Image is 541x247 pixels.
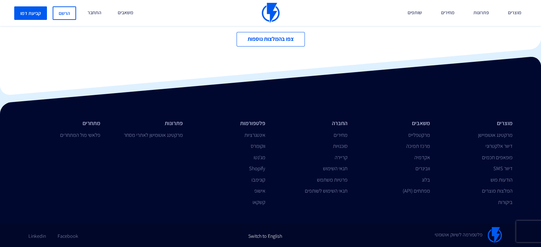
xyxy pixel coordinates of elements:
li: מוצרים [441,119,513,128]
a: מחירים [334,131,348,138]
a: מרקטינג אוטומישן לאתרי מסחר [124,131,183,138]
a: מפתחים (API) [403,187,430,194]
a: מרקטפלייס [408,131,430,138]
a: קביעת דמו [14,6,47,20]
a: דיוור אלקטרוני [486,143,513,149]
li: מתחרים [28,119,100,128]
a: ווקומרס [251,143,265,149]
a: אקדמיה [414,154,430,161]
li: משאבים [358,119,430,128]
a: סוכנויות [333,143,348,149]
a: בלוג [422,176,430,183]
a: Shopify [249,165,265,172]
a: צפו בהמלצות נוספות [237,32,305,47]
a: קונימבו [251,176,265,183]
a: פופאפים חכמים [482,154,513,161]
a: פרטיות משתמש [317,176,348,183]
a: תנאי השימוש לשותפים [305,187,348,194]
a: קריירה [335,154,348,161]
img: Flashy [488,227,502,243]
a: המלצות מוצרים [482,187,513,194]
a: הודעות פוש [490,176,513,183]
a: אישופ [254,187,265,194]
li: פתרונות [111,119,183,128]
li: פלטפורמות [193,119,265,128]
a: ביקורות [498,199,513,205]
a: מג'נטו [254,154,265,161]
a: Linkedin [28,227,46,240]
a: וובינרים [415,165,430,172]
a: אינטגרציות [244,131,265,138]
a: תנאי השימוש [323,165,348,172]
a: הרשם [53,6,76,20]
a: מרכז תמיכה [406,143,430,149]
a: Facebook [58,227,78,240]
a: דיוור SMS [493,165,513,172]
a: פלטפורמה לשיווק אוטומטי [435,227,502,243]
li: החברה [276,119,348,128]
a: Switch to English [248,227,282,240]
a: מרקטינג אוטומיישן [478,131,513,138]
a: פלאשי מול המתחרים [60,131,100,138]
a: קשקאו [253,199,265,205]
